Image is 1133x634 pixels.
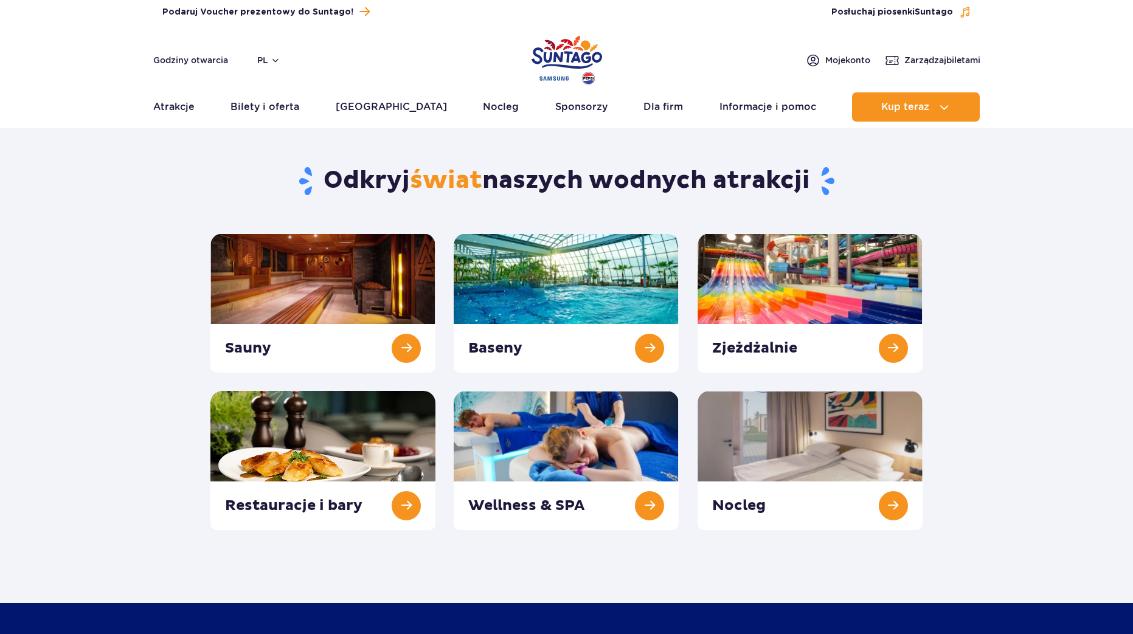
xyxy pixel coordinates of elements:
a: Sponsorzy [555,92,608,122]
span: świat [410,165,482,196]
button: Kup teraz [852,92,980,122]
a: Informacje i pomoc [719,92,816,122]
span: Podaruj Voucher prezentowy do Suntago! [162,6,353,18]
a: Dla firm [643,92,683,122]
span: Posłuchaj piosenki [831,6,953,18]
a: Godziny otwarcia [153,54,228,66]
a: Park of Poland [532,30,602,86]
span: Moje konto [825,54,870,66]
span: Zarządzaj biletami [904,54,980,66]
a: Zarządzajbiletami [885,53,980,67]
a: [GEOGRAPHIC_DATA] [336,92,447,122]
a: Atrakcje [153,92,195,122]
a: Nocleg [483,92,519,122]
span: Kup teraz [881,102,929,112]
h1: Odkryj naszych wodnych atrakcji [210,165,923,197]
span: Suntago [915,8,953,16]
a: Podaruj Voucher prezentowy do Suntago! [162,4,370,20]
button: pl [257,54,280,66]
button: Posłuchaj piosenkiSuntago [831,6,971,18]
a: Mojekonto [806,53,870,67]
a: Bilety i oferta [230,92,299,122]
